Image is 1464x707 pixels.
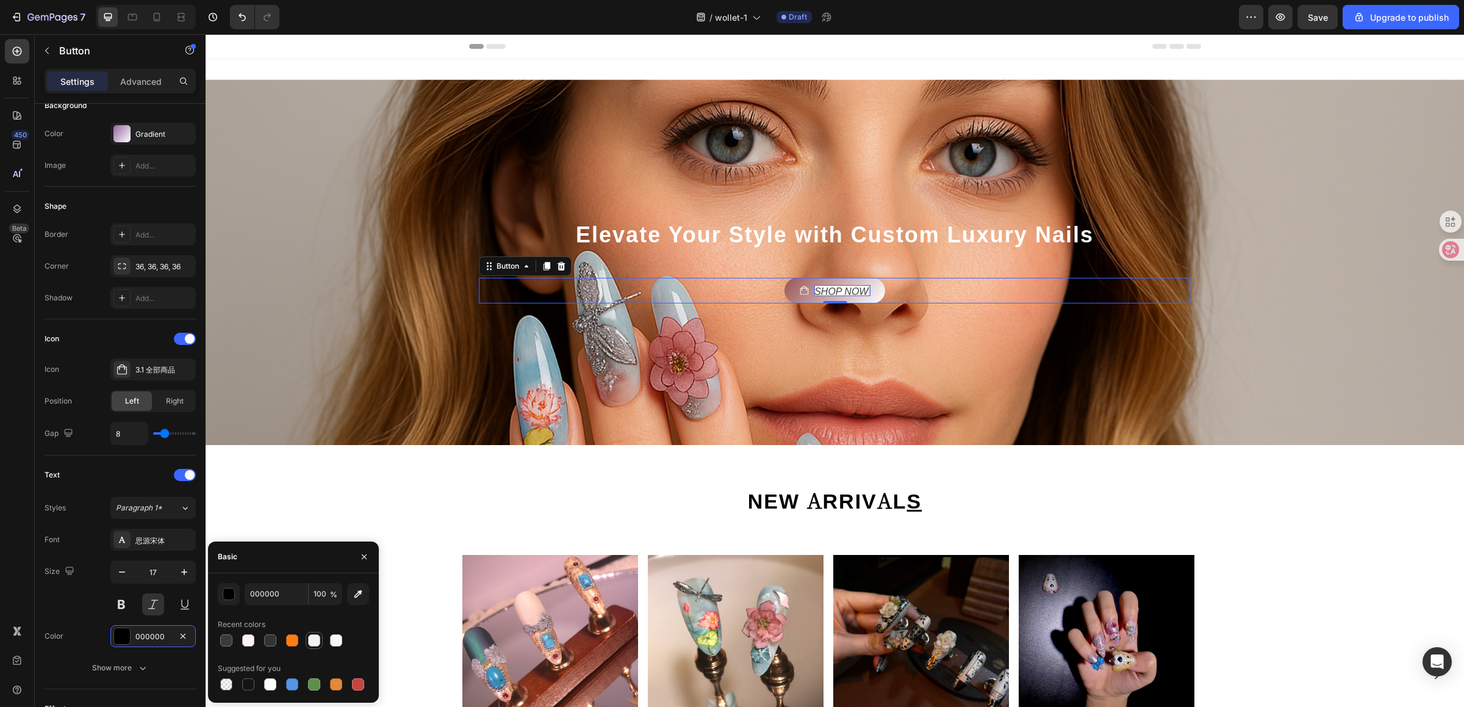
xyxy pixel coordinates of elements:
[330,589,337,600] span: %
[59,43,163,58] p: Button
[80,10,85,24] p: 7
[45,426,76,442] div: Gap
[579,244,680,269] a: Rich Text Editor. Editing area: main
[135,293,193,304] div: Add...
[1423,647,1452,676] div: Open Intercom Messenger
[45,292,73,303] div: Shadow
[135,261,193,272] div: 36, 36, 36, 36
[12,130,29,140] div: 450
[1343,5,1459,29] button: Upgrade to publish
[45,333,59,344] div: Icon
[9,223,29,233] div: Beta
[135,129,193,140] div: Gradient
[218,551,237,562] div: Basic
[45,229,68,240] div: Border
[273,186,986,215] h2: Elevate Your Style with Custom Luxury Nails
[442,521,618,697] a: Lucky Lotus Koi
[10,623,44,657] button: Carousel Back Arrow
[218,619,265,630] div: Recent colors
[1297,5,1338,29] button: Save
[45,100,87,111] div: Background
[45,534,60,545] div: Font
[218,663,281,674] div: Suggested for you
[92,662,149,674] div: Show more
[715,11,747,24] span: wollet-1
[206,34,1464,707] iframe: Design area
[1353,11,1449,24] div: Upgrade to publish
[110,497,196,519] button: Paragraph 1*
[135,364,193,375] div: 3.1 全部商品
[60,75,95,88] p: Settings
[1215,623,1249,657] button: Carousel Next Arrow
[257,521,432,697] a: Turquoise Crown
[45,201,66,212] div: Shape
[609,251,665,262] div: Rich Text Editor. Editing area: main
[1308,12,1328,23] span: Save
[45,364,59,375] div: Icon
[45,657,196,679] button: Show more
[166,396,184,407] span: Right
[542,451,716,480] a: NEW ARRIVALS
[45,470,60,480] div: Text
[789,12,807,23] span: Draft
[45,502,66,513] div: Styles
[289,227,316,237] div: Button
[709,11,712,24] span: /
[45,564,77,580] div: Size
[116,502,162,513] span: Paragraph 1*
[45,631,63,642] div: Color
[135,230,193,241] div: Add...
[701,451,717,480] u: S
[45,396,72,407] div: Position
[609,250,662,264] span: Shop Now
[5,5,91,29] button: 7
[125,396,139,407] span: Left
[245,583,308,605] input: Eg: FFFFFF
[135,631,171,642] div: 000000
[120,75,162,88] p: Advanced
[45,128,63,139] div: Color
[230,5,279,29] div: Undo/Redo
[813,521,989,697] a: 3D dog nail art
[628,521,803,697] a: Ink Aroma
[135,161,193,172] div: Add...
[45,261,69,272] div: Corner
[135,535,193,546] div: 思源宋体
[45,160,66,171] div: Image
[111,422,148,444] input: Auto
